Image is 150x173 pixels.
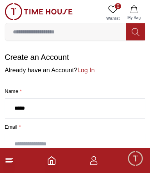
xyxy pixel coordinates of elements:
[115,3,121,9] span: 0
[5,3,73,20] img: ...
[47,156,56,165] a: Home
[124,15,144,21] span: My Bag
[5,123,145,131] label: Email
[5,87,145,95] label: Name
[77,67,95,73] a: Log In
[103,3,123,23] a: 0Wishlist
[123,3,145,23] button: My Bag
[5,66,145,75] p: Already have an Account?
[5,52,145,63] h1: Create an Account
[103,16,123,21] span: Wishlist
[127,150,144,167] div: Chat Widget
